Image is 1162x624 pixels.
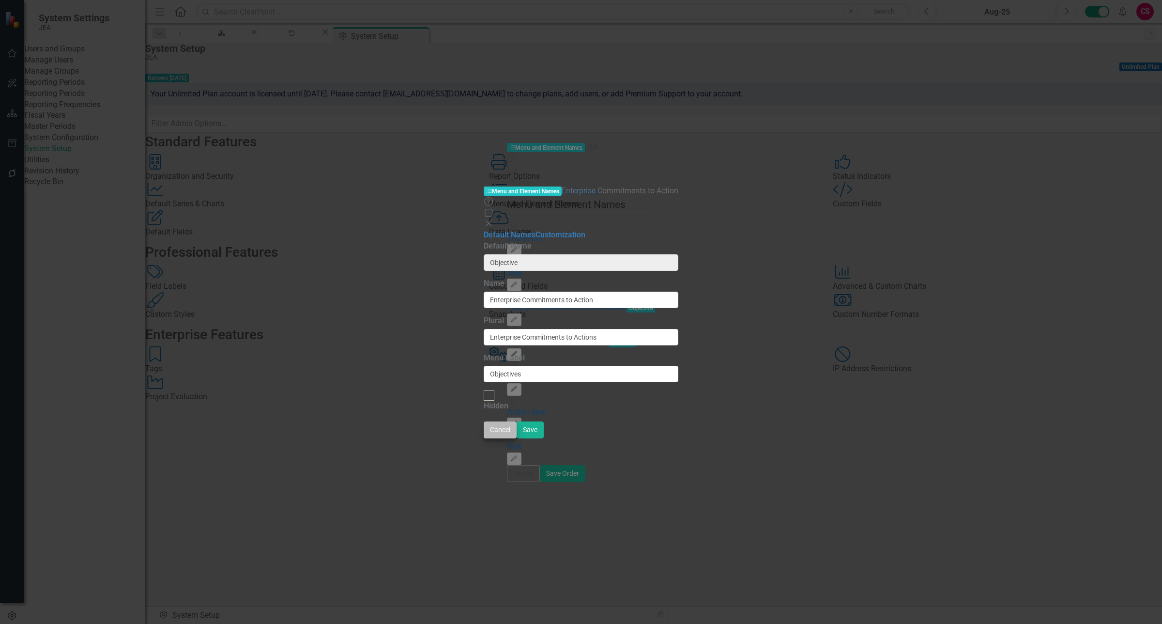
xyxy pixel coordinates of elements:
button: Cancel [484,421,517,438]
a: Customization [535,230,585,239]
label: Plural [484,315,678,327]
label: Default Name [484,241,678,252]
span: Enterprise Commitments to Action [562,186,678,195]
input: Objective [484,292,678,308]
label: Name [484,278,678,289]
input: Objectives [484,329,678,345]
label: Menu Label [484,353,678,364]
input: Objectives [484,366,678,382]
a: Default Names [484,230,535,239]
span: Menu and Element Names [484,187,562,196]
button: Save [517,421,544,438]
div: Hidden [484,401,508,412]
